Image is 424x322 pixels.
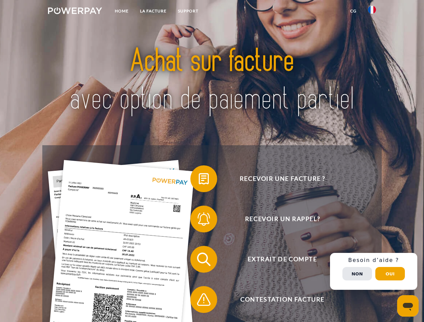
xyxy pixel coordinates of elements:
img: title-powerpay_fr.svg [64,32,360,128]
img: fr [368,6,376,14]
div: Schnellhilfe [330,253,417,290]
a: LA FACTURE [134,5,172,17]
h3: Besoin d’aide ? [334,257,413,264]
span: Extrait de compte [200,246,365,273]
button: Recevoir un rappel? [190,206,365,232]
img: qb_search.svg [195,251,212,268]
span: Contestation Facture [200,286,365,313]
span: Recevoir un rappel? [200,206,365,232]
a: Home [109,5,134,17]
button: Contestation Facture [190,286,365,313]
img: qb_bell.svg [195,211,212,227]
button: Extrait de compte [190,246,365,273]
img: qb_bill.svg [195,170,212,187]
button: Oui [375,267,405,280]
iframe: Bouton de lancement de la fenêtre de messagerie [397,295,419,317]
button: Non [342,267,372,280]
span: Recevoir une facture ? [200,165,365,192]
img: qb_warning.svg [195,291,212,308]
a: Support [172,5,204,17]
button: Recevoir une facture ? [190,165,365,192]
img: logo-powerpay-white.svg [48,7,102,14]
a: CG [344,5,362,17]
